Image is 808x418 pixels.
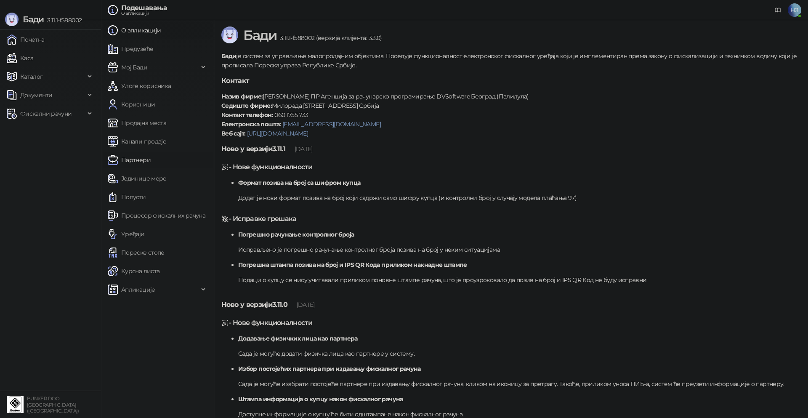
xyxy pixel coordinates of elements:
[788,3,801,17] span: НЗ
[221,51,801,70] p: је систем за управљање малопродајним објектима. Поседује функционалност електронског фискалног ур...
[221,300,801,310] h5: Ново у верзији 3.11.0
[238,395,403,403] strong: Штампа информација о купцу након фискалног рачуна
[121,11,167,16] div: О апликацији
[297,301,315,309] span: [DATE]
[108,152,151,168] a: Партнери
[771,3,784,17] a: Документација
[7,31,45,48] a: Почетна
[238,379,801,389] p: Сада је могуће изабрати постојеће партнере при издавању фискалног рачуна, кликом на иконицу за пр...
[108,263,159,280] a: Курсна листа
[221,52,236,60] strong: Бади
[276,34,382,42] span: 3.11.1-f588002 (верзија клијента: 3.3.0)
[221,130,245,137] strong: Веб сајт:
[238,261,467,269] strong: Погрешна штампа позива на број и IPS QR Кода приликом накнадне штампе
[108,22,161,39] a: О апликацији
[221,93,263,100] strong: Назив фирме:
[238,365,421,373] strong: Избор постојећих партнера при издавању фискалног рачуна
[238,193,801,202] p: Додат је нови формат позива на број који садржи само шифру купца (и контролни број у случају моде...
[238,275,801,285] p: Подаци о купцу се нису учитавали приликом поновне штампе рачуна, што је проузроковало да позив на...
[221,92,801,138] p: [PERSON_NAME] ПР Агенција за рачунарско програмирање DVSoftware Београд (Палилула) Милорада [STRE...
[221,102,272,109] strong: Седиште фирме:
[238,231,354,238] strong: Погрешно рачунање контролног броја
[221,162,801,172] h5: - Нове функционалности
[282,120,381,128] a: [EMAIL_ADDRESS][DOMAIN_NAME]
[121,281,155,298] span: Апликације
[23,14,44,24] span: Бади
[108,114,166,131] a: Продајна места
[44,16,82,24] span: 3.11.1-f588002
[238,335,358,342] strong: Додавање физичких лица као партнера
[238,179,360,186] strong: Формат позива на број са шифром купца
[108,96,155,113] a: Корисници
[20,105,72,122] span: Фискални рачуни
[295,145,313,153] span: [DATE]
[221,318,801,328] h5: - Нове функционалности
[238,245,801,254] p: Исправљено је погрешно рачунање контролног броја позива на број у неким ситуацијама
[121,59,147,76] span: Мој Бади
[221,144,801,154] h5: Ново у верзији 3.11.1
[5,13,19,26] img: Logo
[247,130,308,137] a: [URL][DOMAIN_NAME]
[108,207,205,224] a: Процесор фискалних рачуна
[108,170,167,187] a: Јединице мере
[221,214,801,224] h5: - Исправке грешака
[121,5,167,11] div: Подешавања
[221,120,281,128] strong: Електронска пошта:
[243,27,276,43] span: Бади
[108,189,146,205] a: Попусти
[7,396,24,413] img: 64x64-companyLogo-d200c298-da26-4023-afd4-f376f589afb5.jpeg
[20,68,43,85] span: Каталог
[238,349,801,358] p: Сада је могуће додати физичка лица као партнере у систему.
[108,244,165,261] a: Пореске стопе
[108,226,145,242] a: Уређаји
[108,77,171,94] a: Улоге корисника
[27,396,79,414] small: BUNKER DOO [GEOGRAPHIC_DATA] ([GEOGRAPHIC_DATA])
[108,133,166,150] a: Канали продаје
[221,76,801,86] h5: Контакт
[221,27,238,43] img: Logo
[20,87,52,104] span: Документи
[108,40,153,57] a: Предузеће
[7,50,33,67] a: Каса
[221,111,273,119] strong: Контакт телефон:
